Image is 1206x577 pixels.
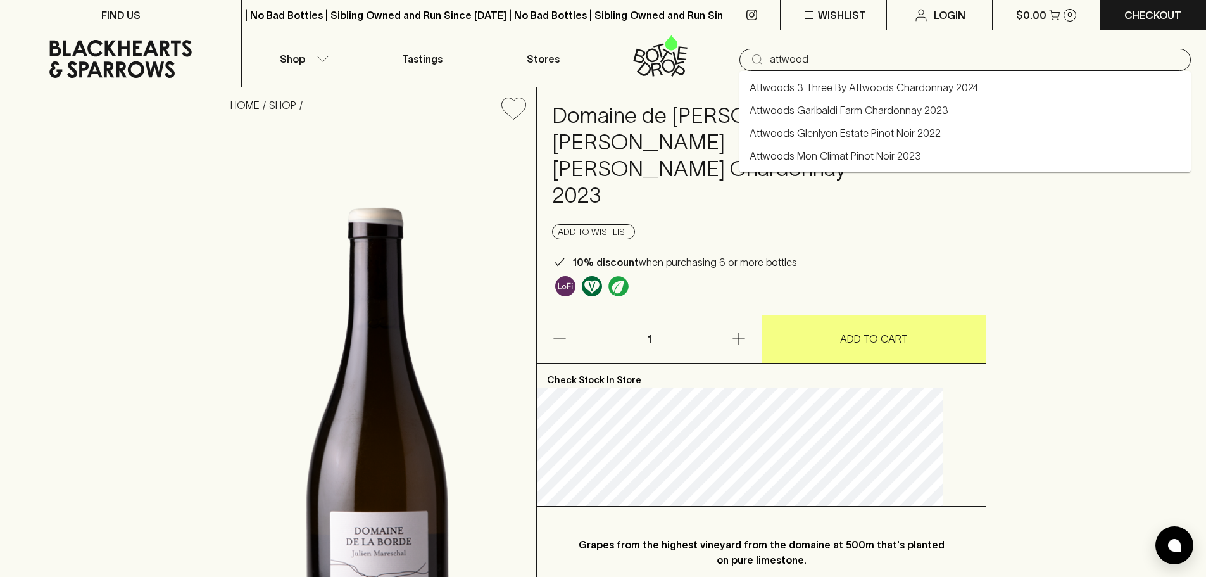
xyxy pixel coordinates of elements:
a: Attwoods Glenlyon Estate Pinot Noir 2022 [750,125,941,141]
img: Lo-Fi [555,276,575,296]
a: Some may call it natural, others minimum intervention, either way, it’s hands off & maybe even a ... [552,273,579,300]
a: HOME [230,99,260,111]
p: FIND US [101,8,141,23]
a: SHOP [269,99,296,111]
button: ADD TO CART [762,315,986,363]
p: Shop [280,51,305,67]
img: Organic [608,276,629,296]
p: Login [934,8,965,23]
button: Add to wishlist [552,224,635,239]
a: Organic [605,273,632,300]
button: Add to wishlist [496,92,531,125]
a: Tastings [362,30,482,87]
img: bubble-icon [1168,539,1181,552]
p: $0.00 [1016,8,1046,23]
button: Shop [242,30,362,87]
a: Attwoods 3 Three By Attwoods Chardonnay 2024 [750,80,978,95]
a: Stores [483,30,603,87]
p: Stores [527,51,560,67]
p: 1 [634,315,664,363]
b: 10% discount [572,257,639,268]
p: 0 [1067,11,1072,18]
p: ADD TO CART [840,331,908,346]
p: Tastings [402,51,443,67]
img: Vegan [582,276,602,296]
input: Try "Pinot noir" [770,49,1181,70]
p: when purchasing 6 or more bottles [572,255,797,270]
p: Check Stock In Store [537,364,986,388]
h4: Domaine de [PERSON_NAME] [PERSON_NAME] [PERSON_NAME] Chardonnay 2023 [552,103,874,209]
p: Grapes from the highest vineyard from the domaine at 500m that's planted on pure limestone. [577,537,945,567]
p: Checkout [1124,8,1181,23]
p: Wishlist [818,8,866,23]
a: Attwoods Garibaldi Farm Chardonnay 2023 [750,103,948,118]
a: Made without the use of any animal products. [579,273,605,300]
a: Attwoods Mon Climat Pinot Noir 2023 [750,148,921,163]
